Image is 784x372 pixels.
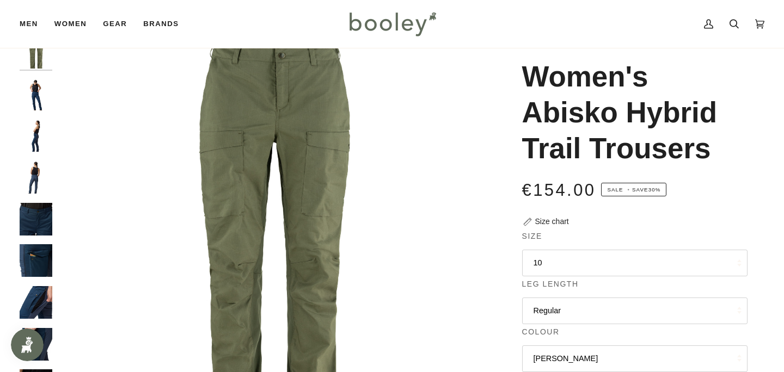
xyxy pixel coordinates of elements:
span: Colour [522,326,560,338]
img: Fjallraven Women's Abisko Hybrid Trail Trousers - Booley Galway [20,286,52,319]
span: Brands [143,18,179,29]
img: Fjallraven Women's Abisko Hybrid Trail Trousers - Booley Galway [20,161,52,194]
h1: Women's Abisko Hybrid Trail Trousers [522,59,739,166]
button: Regular [522,297,748,324]
img: Fjallraven Women's Abisko Hybrid Trail Trousers Laurel Green - Booley Galway [20,36,52,69]
img: Booley [345,8,440,40]
div: Size chart [535,216,569,227]
img: Fjallraven Women's Abisko Hybrid Trail Trousers - Booley Galway [20,244,52,277]
iframe: Button to open loyalty program pop-up [11,328,44,361]
span: Save [601,183,666,197]
span: Sale [607,187,623,193]
img: Fjallraven Women's Abisko Hybrid Trail Trousers - Booley Galway [20,78,52,110]
span: Men [20,18,38,29]
button: 10 [522,250,748,276]
span: Size [522,231,542,242]
span: Leg Length [522,278,579,290]
button: [PERSON_NAME] [522,345,748,372]
span: 30% [648,187,661,193]
img: Fjallraven Women's Abisko Hybrid Trail Trousers - Booley Galway [20,203,52,235]
img: Fjallraven Women's Abisko Hybrid Trail Trousers - Booley Galway [20,119,52,152]
em: • [626,187,633,193]
span: €154.00 [522,181,596,200]
span: Women [54,18,87,29]
img: Fjallraven Women's Abisko Hybrid Trail Trousers - Booley Galway [20,328,52,361]
span: Gear [103,18,127,29]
